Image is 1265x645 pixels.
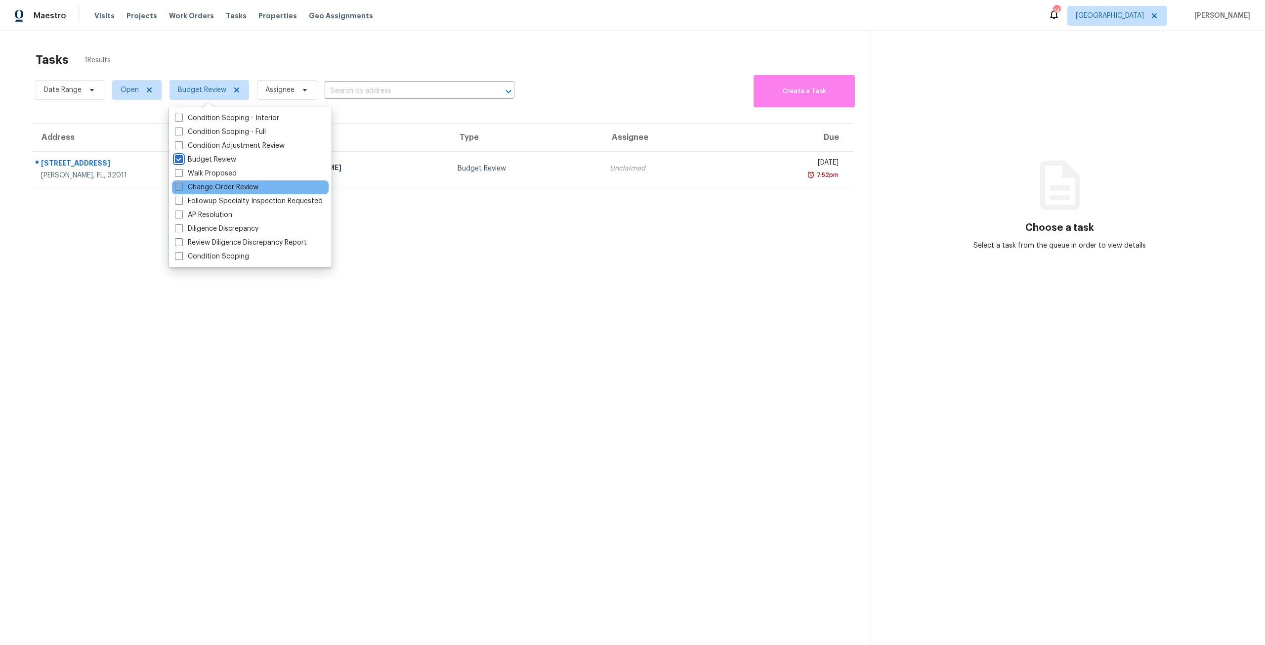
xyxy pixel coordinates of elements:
div: [DATE] [732,158,839,170]
span: Geo Assignments [309,11,373,21]
th: Assignee [602,124,724,151]
div: Unclaimed [610,164,716,173]
label: Diligence Discrepancy [175,224,258,234]
div: Select a task from the queue in order to view details [965,241,1155,251]
div: 14 [1053,6,1060,16]
label: Review Diligence Discrepancy Report [175,238,307,248]
span: Maestro [34,11,66,21]
label: Budget Review [175,155,236,165]
span: Projects [126,11,157,21]
span: Properties [258,11,297,21]
div: Budget Review [458,164,594,173]
th: Due [724,124,854,151]
img: Overdue Alarm Icon [807,170,815,180]
label: Change Order Review [175,182,258,192]
span: Assignee [265,85,295,95]
span: Date Range [44,85,82,95]
th: Address [32,124,276,151]
div: 7:52pm [815,170,839,180]
label: Walk Proposed [175,169,237,178]
span: [PERSON_NAME] [1190,11,1250,21]
label: Condition Scoping - Interior [175,113,279,123]
h2: Tasks [36,55,69,65]
span: [GEOGRAPHIC_DATA] [1076,11,1144,21]
div: [STREET_ADDRESS] [41,158,268,171]
h3: Choose a task [1025,223,1094,233]
button: Create a Task [754,75,855,107]
div: [PERSON_NAME] [284,163,442,175]
label: Condition Adjustment Review [175,141,285,151]
button: Open [502,85,515,98]
span: Create a Task [759,86,850,97]
input: Search by address [325,84,487,99]
span: Work Orders [169,11,214,21]
span: Budget Review [178,85,226,95]
span: Tasks [226,12,247,19]
span: Visits [94,11,115,21]
label: Followup Specialty Inspection Requested [175,196,323,206]
th: Type [450,124,602,151]
label: AP Resolution [175,210,232,220]
div: [PERSON_NAME], FL, 32011 [41,171,268,180]
label: Condition Scoping - Full [175,127,266,137]
span: 1 Results [84,55,111,65]
th: HPM [276,124,450,151]
label: Condition Scoping [175,252,249,261]
span: Open [121,85,139,95]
